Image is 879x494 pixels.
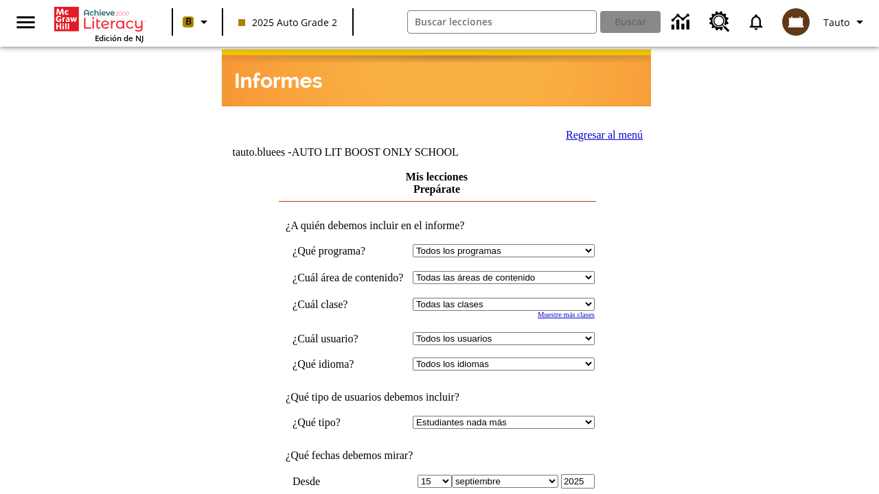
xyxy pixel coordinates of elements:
td: ¿Cuál clase? [293,298,406,311]
a: Notificaciones [738,4,774,40]
a: Muestre más clases [538,311,595,318]
span: Edición de NJ [95,33,144,43]
td: tauto.bluees - [232,146,485,158]
a: Regresar al menú [566,129,643,141]
a: Centro de información [663,3,701,41]
td: ¿Qué tipo? [293,416,406,429]
nobr: ¿Cuál área de contenido? [293,272,403,283]
img: header [222,49,651,106]
td: ¿Cuál usuario? [293,332,406,345]
button: Abrir el menú lateral [5,2,46,43]
button: Escoja un nuevo avatar [774,4,818,40]
td: Desde [293,474,406,489]
input: Buscar campo [408,11,597,33]
span: 2025 Auto Grade 2 [238,15,337,30]
button: Perfil/Configuración [818,10,874,34]
button: Boost El color de la clase es anaranjado claro. Cambiar el color de la clase. [177,10,218,34]
td: ¿Qué tipo de usuarios debemos incluir? [279,391,595,403]
td: ¿A quién debemos incluir en el informe? [279,220,595,232]
a: Centro de recursos, Se abrirá en una pestaña nueva. [701,3,738,40]
td: ¿Qué fechas debemos mirar? [279,449,595,462]
span: B [185,13,192,30]
nobr: AUTO LIT BOOST ONLY SCHOOL [292,146,459,158]
img: avatar image [782,8,810,36]
td: ¿Qué programa? [293,244,406,257]
span: Tauto [823,15,849,30]
a: Mis lecciones Prepárate [406,171,468,195]
div: Portada [54,4,144,43]
td: ¿Qué idioma? [293,357,406,370]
